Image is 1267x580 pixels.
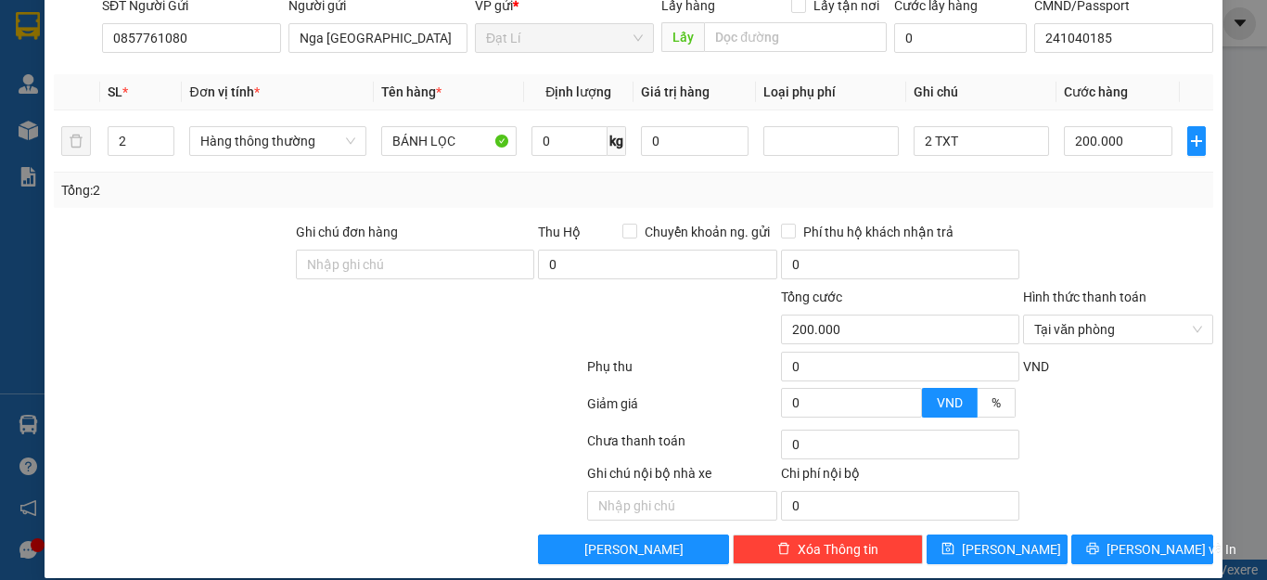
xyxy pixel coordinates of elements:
span: Tổng cước [781,290,842,304]
span: Phí thu hộ khách nhận trả [796,222,961,242]
button: [PERSON_NAME] [538,535,728,564]
strong: Nhận: [37,113,245,213]
th: Ghi chú [906,74,1056,110]
span: Gửi: [101,10,182,30]
span: A Vinh - 0888852139 [101,33,239,49]
span: 13:46:39 [DATE] [118,86,226,102]
span: % [992,395,1001,410]
button: deleteXóa Thông tin [733,535,923,564]
div: Phụ thu [585,356,779,389]
input: Cước lấy hàng [894,23,1027,53]
span: Tại văn phòng [1034,316,1202,343]
span: Tên hàng [381,84,442,99]
label: Hình thức thanh toán [1023,290,1146,304]
span: Hàng thông thường [200,127,354,155]
span: printer [1086,542,1099,557]
button: printer[PERSON_NAME] và In [1071,535,1213,564]
span: [PERSON_NAME] [962,539,1061,560]
input: Dọc đường [704,22,887,52]
div: Tổng: 2 [61,180,491,200]
span: SL [108,84,122,99]
span: Lấy [661,22,704,52]
span: VND [1023,359,1049,374]
div: Chi phí nội bộ [781,463,1019,491]
span: VND [937,395,963,410]
div: Giảm giá [585,393,779,426]
input: VD: Bàn, Ghế [381,126,517,156]
span: [PERSON_NAME] [584,539,684,560]
span: Đạt Lí [134,10,182,30]
span: Cước hàng [1064,84,1128,99]
span: Chuyển khoản ng. gửi [637,222,777,242]
span: plus [1188,134,1205,148]
span: DL1510250009 - [101,53,262,102]
th: Loại phụ phí [756,74,906,110]
span: Xóa Thông tin [798,539,878,560]
span: [PERSON_NAME] và In [1107,539,1236,560]
span: Đơn vị tính [189,84,259,99]
div: Chưa thanh toán [585,431,779,463]
span: save [941,542,954,557]
button: delete [61,126,91,156]
span: nguyenhoang.tienoanh - In: [101,70,262,102]
input: Ghi chú đơn hàng [296,250,534,279]
span: Giá trị hàng [641,84,710,99]
div: Ghi chú nội bộ nhà xe [587,463,777,491]
span: kg [608,126,626,156]
span: Đạt Lí [486,24,643,52]
span: Thu Hộ [538,225,581,239]
input: 0 [641,126,749,156]
input: Nhập ghi chú [587,491,777,521]
span: delete [777,542,790,557]
input: Ghi Chú [914,126,1049,156]
label: Ghi chú đơn hàng [296,225,398,239]
button: save[PERSON_NAME] [927,535,1069,564]
span: Định lượng [545,84,611,99]
button: plus [1187,126,1206,156]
